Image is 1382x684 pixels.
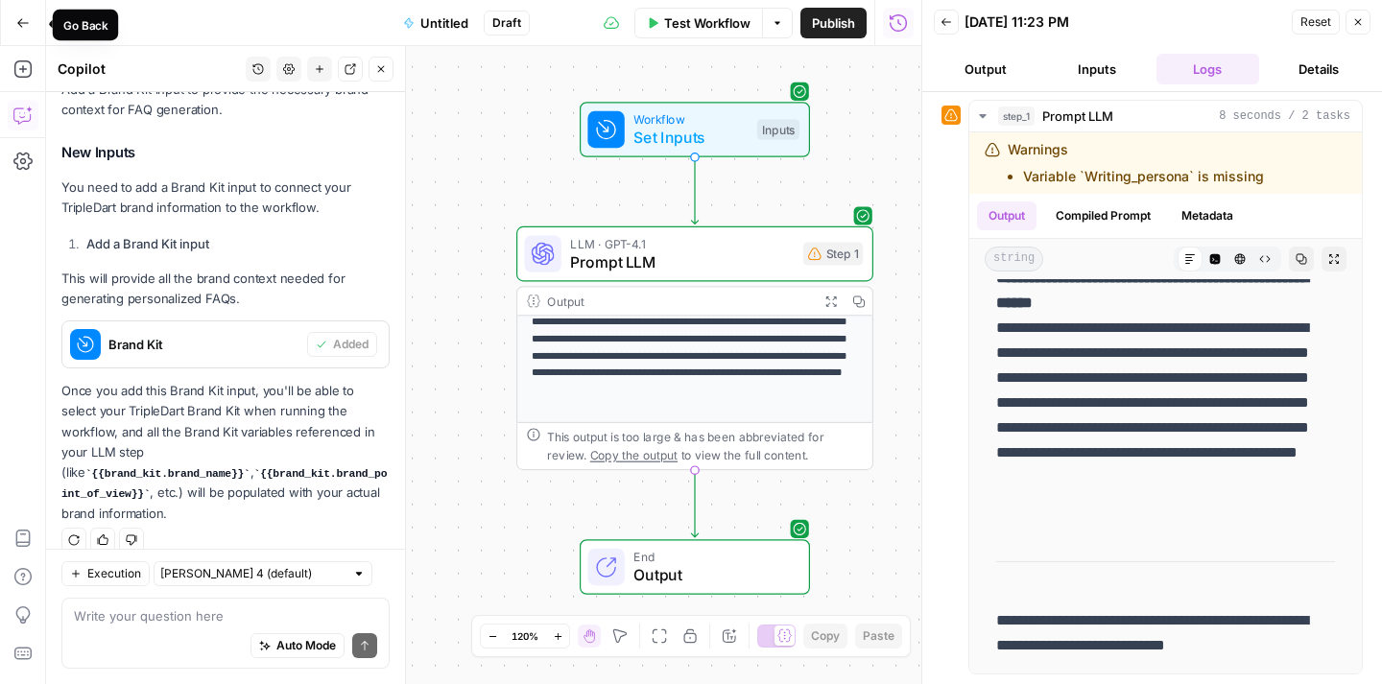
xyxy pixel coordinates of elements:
span: 120% [512,628,538,644]
span: Draft [492,14,521,32]
button: Output [934,54,1037,84]
span: Prompt LLM [1042,106,1113,126]
button: Inputs [1045,54,1149,84]
span: Set Inputs [633,126,748,149]
div: Step 1 [803,243,863,266]
span: Copy the output [590,448,678,461]
button: Reset [1292,10,1340,35]
button: Paste [855,624,902,649]
div: Warnings [1008,140,1264,186]
button: Untitled [392,8,480,38]
span: Copy [811,627,840,645]
span: Brand Kit [108,335,299,354]
g: Edge from start to step_1 [691,157,698,224]
span: Test Workflow [664,13,751,33]
button: Compiled Prompt [1044,201,1162,230]
p: Add a Brand Kit input to provide the necessary brand context for FAQ generation. [61,80,390,120]
div: Go Back [62,16,107,34]
span: Paste [863,627,894,645]
div: This output is too large & has been abbreviated for review. to view the full content. [547,428,863,464]
div: Inputs [757,119,799,140]
span: Added [333,336,369,353]
span: End [633,548,790,566]
button: Added [307,332,377,357]
span: Workflow [633,110,748,129]
button: Details [1267,54,1370,84]
div: Copilot [58,59,240,79]
div: 8 seconds / 2 tasks [969,132,1362,673]
span: Auto Mode [276,637,336,654]
p: This will provide all the brand context needed for generating personalized FAQs. [61,269,390,309]
div: EndOutput [516,539,873,595]
button: Publish [800,8,867,38]
code: {{brand_kit.brand_name}} [85,468,250,480]
span: step_1 [998,106,1035,126]
div: WorkflowSet InputsInputs [516,102,873,157]
span: LLM · GPT-4.1 [570,234,794,252]
button: Execution [61,561,150,586]
button: Copy [803,624,847,649]
span: Execution [87,565,141,582]
button: Metadata [1170,201,1245,230]
p: Once you add this Brand Kit input, you'll be able to select your TripleDart Brand Kit when runnin... [61,381,390,524]
span: Reset [1300,13,1331,31]
button: Auto Mode [250,633,345,658]
p: You need to add a Brand Kit input to connect your TripleDart brand information to the workflow. [61,177,390,218]
div: Output [547,292,810,310]
span: 8 seconds / 2 tasks [1219,107,1350,125]
span: Output [633,563,790,586]
input: Claude Sonnet 4 (default) [160,564,345,583]
span: Publish [812,13,855,33]
button: Test Workflow [634,8,762,38]
span: Untitled [420,13,468,33]
g: Edge from step_1 to end [691,470,698,537]
strong: Add a Brand Kit input [86,236,209,251]
button: Output [977,201,1036,230]
button: 8 seconds / 2 tasks [969,101,1362,131]
li: Variable `Writing_persona` is missing [1023,167,1264,186]
h3: New Inputs [61,140,390,165]
button: Logs [1156,54,1260,84]
span: string [985,247,1043,271]
span: Prompt LLM [570,250,794,273]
